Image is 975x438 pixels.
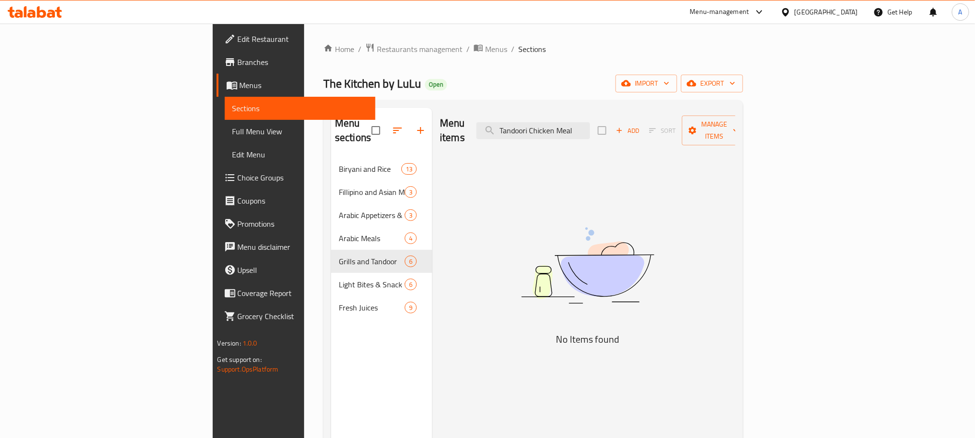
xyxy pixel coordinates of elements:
[243,337,257,349] span: 1.0.0
[225,120,375,143] a: Full Menu View
[643,123,682,138] span: Sort items
[681,75,743,92] button: export
[339,232,405,244] span: Arabic Meals
[405,280,416,289] span: 6
[405,234,416,243] span: 4
[218,353,262,366] span: Get support on:
[405,257,416,266] span: 6
[366,120,386,141] span: Select all sections
[225,143,375,166] a: Edit Menu
[409,119,432,142] button: Add section
[238,241,368,253] span: Menu disclaimer
[218,363,279,375] a: Support.OpsPlatform
[959,7,962,17] span: A
[339,209,405,221] span: Arabic Appetizers & Salads
[405,256,417,267] div: items
[238,172,368,183] span: Choice Groups
[405,232,417,244] div: items
[323,43,743,55] nav: breadcrumb
[518,43,546,55] span: Sections
[405,302,417,313] div: items
[485,43,507,55] span: Menus
[240,79,368,91] span: Menus
[217,212,375,235] a: Promotions
[331,250,432,273] div: Grills and Tandoor6
[331,227,432,250] div: Arabic Meals4
[339,302,405,313] span: Fresh Juices
[339,186,405,198] span: Fillipino and Asian Meals
[440,116,465,145] h2: Menu items
[377,43,462,55] span: Restaurants management
[217,258,375,282] a: Upsell
[238,33,368,45] span: Edit Restaurant
[232,149,368,160] span: Edit Menu
[331,157,432,180] div: Biryani and Rice13
[623,77,669,90] span: import
[386,119,409,142] span: Sort sections
[405,303,416,312] span: 9
[238,218,368,230] span: Promotions
[339,256,405,267] span: Grills and Tandoor
[466,43,470,55] li: /
[331,273,432,296] div: Light Bites & Snack Sets6
[690,118,739,142] span: Manage items
[405,211,416,220] span: 3
[339,279,405,290] span: Light Bites & Snack Sets
[238,264,368,276] span: Upsell
[217,166,375,189] a: Choice Groups
[225,97,375,120] a: Sections
[616,75,677,92] button: import
[217,305,375,328] a: Grocery Checklist
[217,235,375,258] a: Menu disclaimer
[331,180,432,204] div: Fillipino and Asian Meals3
[401,163,417,175] div: items
[331,154,432,323] nav: Menu sections
[405,188,416,197] span: 3
[405,186,417,198] div: items
[339,163,401,175] span: Biryani and Rice
[365,43,462,55] a: Restaurants management
[238,195,368,206] span: Coupons
[795,7,858,17] div: [GEOGRAPHIC_DATA]
[217,189,375,212] a: Coupons
[511,43,514,55] li: /
[238,56,368,68] span: Branches
[689,77,735,90] span: export
[612,123,643,138] span: Add item
[232,103,368,114] span: Sections
[217,27,375,51] a: Edit Restaurant
[682,116,746,145] button: Manage items
[476,122,590,139] input: search
[467,202,708,329] img: dish.svg
[238,310,368,322] span: Grocery Checklist
[615,125,641,136] span: Add
[425,79,447,90] div: Open
[217,74,375,97] a: Menus
[402,165,416,174] span: 13
[405,209,417,221] div: items
[612,123,643,138] button: Add
[405,279,417,290] div: items
[690,6,749,18] div: Menu-management
[331,204,432,227] div: Arabic Appetizers & Salads3
[217,282,375,305] a: Coverage Report
[217,51,375,74] a: Branches
[467,332,708,347] h5: No Items found
[425,80,447,89] span: Open
[238,287,368,299] span: Coverage Report
[232,126,368,137] span: Full Menu View
[218,337,241,349] span: Version:
[331,296,432,319] div: Fresh Juices9
[474,43,507,55] a: Menus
